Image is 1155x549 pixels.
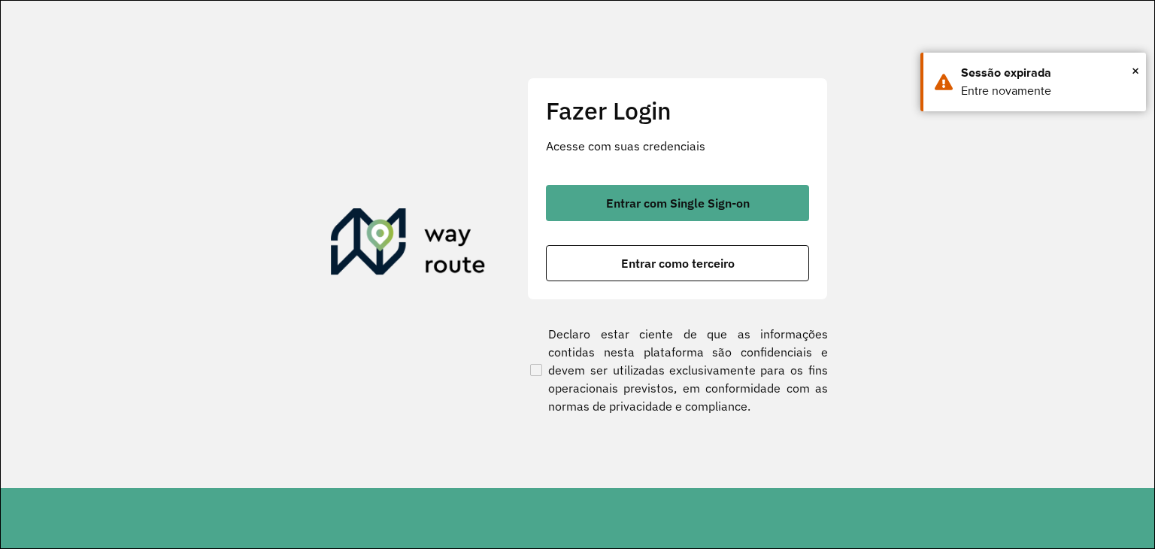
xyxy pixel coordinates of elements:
button: Close [1132,59,1139,82]
label: Declaro estar ciente de que as informações contidas nesta plataforma são confidenciais e devem se... [527,325,828,415]
p: Acesse com suas credenciais [546,137,809,155]
span: Entrar como terceiro [621,257,735,269]
img: Roteirizador AmbevTech [331,208,486,281]
h2: Fazer Login [546,96,809,125]
span: × [1132,59,1139,82]
span: Entrar com Single Sign-on [606,197,750,209]
div: Entre novamente [961,82,1135,100]
button: button [546,245,809,281]
div: Sessão expirada [961,64,1135,82]
button: button [546,185,809,221]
